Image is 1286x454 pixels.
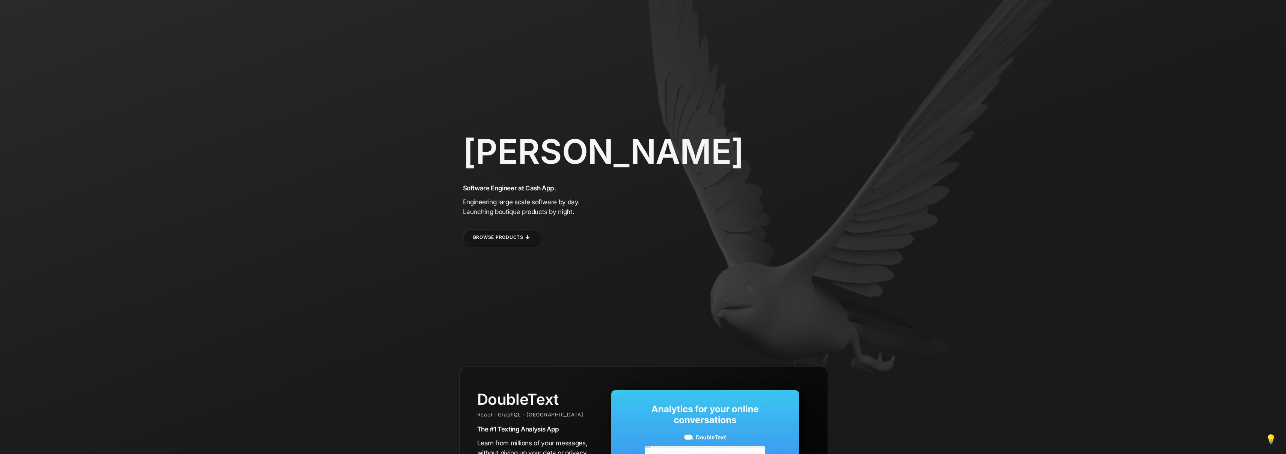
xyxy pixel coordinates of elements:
h1: [PERSON_NAME] [463,131,613,172]
span: Engineering large scale software by day. [463,198,580,206]
div: React · GraphQL · [GEOGRAPHIC_DATA] [477,412,597,418]
span: 💡 [1265,434,1277,444]
a: Browse Products [463,229,540,245]
button: 💡 [1263,432,1278,446]
h2: The #1 Texting Analysis App [477,425,597,433]
h1: DoubleText [477,390,597,409]
h2: Software Engineer at Cash App. [463,184,613,192]
span: Launching boutique products by night. [463,208,574,216]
